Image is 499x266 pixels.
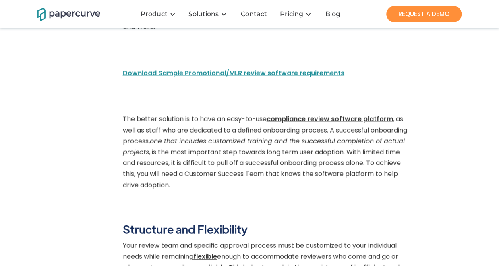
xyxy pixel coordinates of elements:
a: Contact [235,10,275,18]
div: Product [136,2,184,26]
a: home [37,7,90,21]
div: Product [141,10,168,18]
a: Download Sample Promotional/MLR review software requirements [123,69,344,78]
a: Pricing [280,10,303,18]
div: Pricing [275,2,319,26]
a: REQUEST A DEMO [386,6,462,22]
div: Solutions [188,10,219,18]
h2: Structure and Flexibility [123,222,248,236]
strong: flexible [193,252,217,261]
p: The better solution is to have an easy-to-use , as well as staff who are dedicated to a defined o... [123,114,409,194]
a: Blog [319,10,348,18]
strong: compliance review software platform [267,114,393,124]
div: Contact [241,10,267,18]
div: Blog [325,10,340,18]
div: Solutions [184,2,235,26]
em: one that includes customized training and the successful completion of actual projects [123,137,405,157]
